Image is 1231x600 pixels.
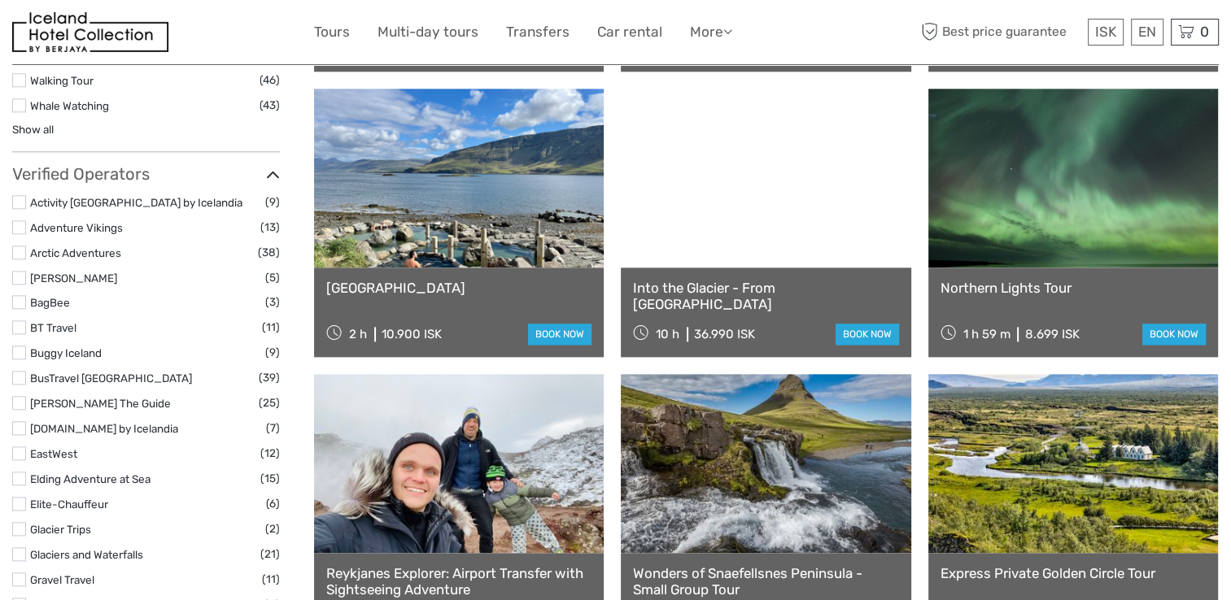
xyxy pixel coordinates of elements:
[260,444,280,463] span: (12)
[30,422,178,435] a: [DOMAIN_NAME] by Icelandia
[265,293,280,311] span: (3)
[30,447,77,460] a: EastWest
[1142,324,1206,345] a: book now
[12,12,168,52] img: 481-8f989b07-3259-4bb0-90ed-3da368179bdc_logo_small.jpg
[259,393,280,412] span: (25)
[30,196,242,209] a: Activity [GEOGRAPHIC_DATA] by Icelandia
[349,327,367,341] span: 2 h
[690,20,732,44] a: More
[30,321,76,334] a: BT Travel
[259,368,280,387] span: (39)
[326,280,591,296] a: [GEOGRAPHIC_DATA]
[258,243,280,262] span: (38)
[265,193,280,211] span: (9)
[656,327,679,341] span: 10 h
[30,296,70,309] a: BagBee
[187,25,207,45] button: Open LiveChat chat widget
[12,164,280,184] h3: Verified Operators
[378,20,478,44] a: Multi-day tours
[30,221,123,234] a: Adventure Vikings
[633,280,898,313] a: Into the Glacier - From [GEOGRAPHIC_DATA]
[30,498,108,511] a: Elite-Chauffeur
[12,123,54,136] a: Show all
[1198,24,1211,40] span: 0
[30,548,143,561] a: Glaciers and Waterfalls
[633,565,898,598] a: Wonders of Snaefellsnes Peninsula - Small Group Tour
[265,343,280,362] span: (9)
[262,570,280,589] span: (11)
[260,469,280,488] span: (15)
[265,520,280,538] span: (2)
[941,280,1206,296] a: Northern Lights Tour
[266,419,280,437] span: (7)
[30,246,121,259] a: Arctic Adventures
[265,268,280,287] span: (5)
[506,20,570,44] a: Transfers
[30,523,91,536] a: Glacier Trips
[1095,24,1116,40] span: ISK
[30,346,102,359] a: Buggy Iceland
[30,74,94,87] a: Walking Tour
[260,96,280,115] span: (43)
[1131,19,1163,46] div: EN
[917,19,1084,46] span: Best price guarantee
[266,494,280,513] span: (6)
[23,28,184,41] p: We're away right now. Please check back later!
[30,397,171,410] a: [PERSON_NAME] The Guide
[528,324,591,345] a: book now
[260,545,280,563] span: (21)
[597,20,662,44] a: Car rental
[30,573,94,586] a: Gravel Travel
[314,20,350,44] a: Tours
[963,327,1010,341] span: 1 h 59 m
[1024,327,1079,341] div: 8.699 ISK
[30,472,151,485] a: Elding Adventure at Sea
[260,218,280,237] span: (13)
[262,318,280,337] span: (11)
[30,272,117,285] a: [PERSON_NAME]
[941,565,1206,581] a: Express Private Golden Circle Tour
[30,99,109,112] a: Whale Watching
[30,372,192,385] a: BusTravel [GEOGRAPHIC_DATA]
[326,565,591,598] a: Reykjanes Explorer: Airport Transfer with Sightseeing Adventure
[382,327,442,341] div: 10.900 ISK
[694,327,755,341] div: 36.990 ISK
[836,324,899,345] a: book now
[260,71,280,89] span: (46)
